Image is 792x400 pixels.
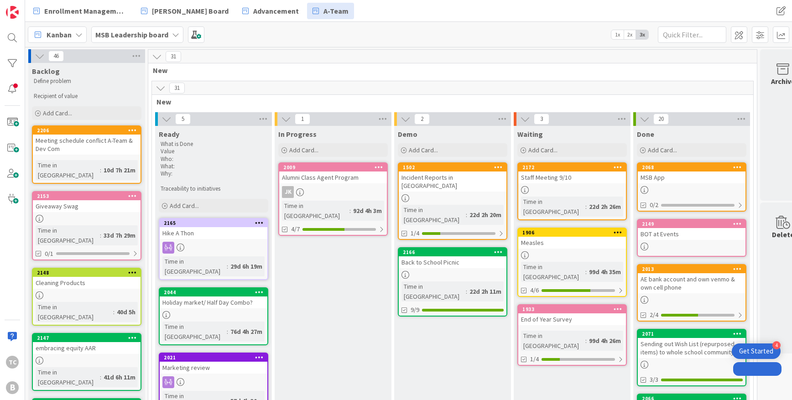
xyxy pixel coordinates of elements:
[307,3,354,19] a: A-Team
[160,288,267,296] div: 2044
[37,270,141,276] div: 2148
[161,170,266,177] p: Why:
[160,353,267,362] div: 2021
[228,327,265,337] div: 76d 4h 27m
[289,146,318,154] span: Add Card...
[518,229,626,249] div: 1906Measles
[466,286,467,296] span: :
[466,210,467,220] span: :
[403,164,506,171] div: 1502
[650,310,658,320] span: 2/4
[33,269,141,289] div: 2148Cleaning Products
[6,381,19,394] div: B
[33,342,141,354] div: embracing equity AAR
[100,165,101,175] span: :
[642,266,745,272] div: 2013
[164,354,267,361] div: 2021
[36,225,100,245] div: Time in [GEOGRAPHIC_DATA]
[518,163,626,171] div: 2172
[528,146,558,154] span: Add Card...
[164,289,267,296] div: 2044
[291,224,300,234] span: 4/7
[227,261,228,271] span: :
[518,237,626,249] div: Measles
[467,286,504,296] div: 22d 2h 11m
[279,186,387,198] div: JK
[36,160,100,180] div: Time in [GEOGRAPHIC_DATA]
[399,248,506,256] div: 2166
[650,200,658,210] span: 0/2
[152,5,229,16] span: [PERSON_NAME] Board
[638,220,745,240] div: 2149BOT at Events
[534,114,549,125] span: 3
[160,219,267,227] div: 2165
[6,356,19,369] div: TC
[732,343,781,359] div: Open Get Started checklist, remaining modules: 4
[521,262,585,282] div: Time in [GEOGRAPHIC_DATA]
[164,220,267,226] div: 2165
[156,97,742,106] span: New
[44,5,127,16] span: Enrollment Management
[642,164,745,171] div: 2068
[278,130,317,139] span: In Progress
[518,313,626,325] div: End of Year Survey
[160,227,267,239] div: Hike A Thon
[6,6,19,19] img: Visit kanbanzone.com
[160,219,267,239] div: 2165Hike A Thon
[160,296,267,308] div: Holiday market/ Half Day Combo?
[403,249,506,255] div: 2166
[638,273,745,293] div: AE bank account and own venmo & own cell phone
[638,265,745,293] div: 2013AE bank account and own venmo & own cell phone
[95,30,168,39] b: MSB Leadership board
[159,130,179,139] span: Ready
[399,163,506,192] div: 1502Incident Reports in [GEOGRAPHIC_DATA]
[37,127,141,134] div: 2206
[48,51,64,62] span: 46
[323,5,349,16] span: A-Team
[101,230,138,240] div: 33d 7h 29m
[33,192,141,200] div: 2153
[401,281,466,301] div: Time in [GEOGRAPHIC_DATA]
[100,372,101,382] span: :
[398,130,417,139] span: Demo
[638,330,745,338] div: 2071
[37,193,141,199] div: 2153
[45,249,53,259] span: 0/1
[518,163,626,183] div: 2172Staff Meeting 9/10
[585,336,587,346] span: :
[414,114,430,125] span: 2
[530,354,539,364] span: 1/4
[33,192,141,212] div: 2153Giveaway Swag
[115,307,138,317] div: 40d 5h
[170,202,199,210] span: Add Card...
[467,210,504,220] div: 22d 2h 20m
[638,163,745,171] div: 2068
[522,306,626,312] div: 1933
[648,146,677,154] span: Add Card...
[33,126,141,155] div: 2206Meeting schedule conflict A-Team & Dev Com
[295,114,310,125] span: 1
[399,171,506,192] div: Incident Reports in [GEOGRAPHIC_DATA]
[162,256,227,276] div: Time in [GEOGRAPHIC_DATA]
[587,267,623,277] div: 99d 4h 35m
[638,265,745,273] div: 2013
[33,135,141,155] div: Meeting schedule conflict A-Team & Dev Com
[522,229,626,236] div: 1906
[638,228,745,240] div: BOT at Events
[518,171,626,183] div: Staff Meeting 9/10
[279,163,387,171] div: 2009
[399,248,506,268] div: 2166Back to School Picnic
[162,322,227,342] div: Time in [GEOGRAPHIC_DATA]
[642,331,745,337] div: 2071
[166,51,181,62] span: 31
[624,30,636,39] span: 2x
[411,229,419,238] span: 1/4
[530,286,539,295] span: 4/6
[279,171,387,183] div: Alumni Class Agent Program
[160,353,267,374] div: 2021Marketing review
[175,114,191,125] span: 5
[587,336,623,346] div: 99d 4h 26m
[160,362,267,374] div: Marketing review
[33,334,141,354] div: 2147embracing equity AAR
[282,186,294,198] div: JK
